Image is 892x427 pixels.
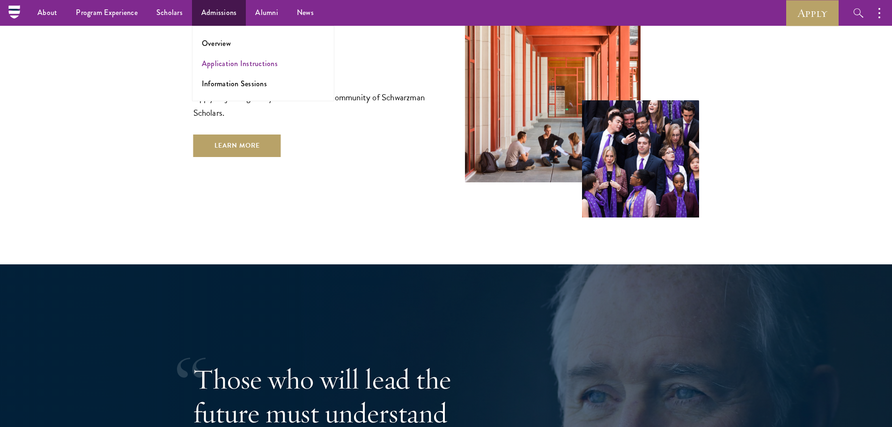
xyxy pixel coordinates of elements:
a: Learn More [193,135,281,157]
p: Apply to join a globally interconnected community of Schwarzman Scholars. [193,90,428,120]
a: Application Instructions [202,58,278,69]
a: Overview [202,38,231,49]
a: Information Sessions [202,78,267,89]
